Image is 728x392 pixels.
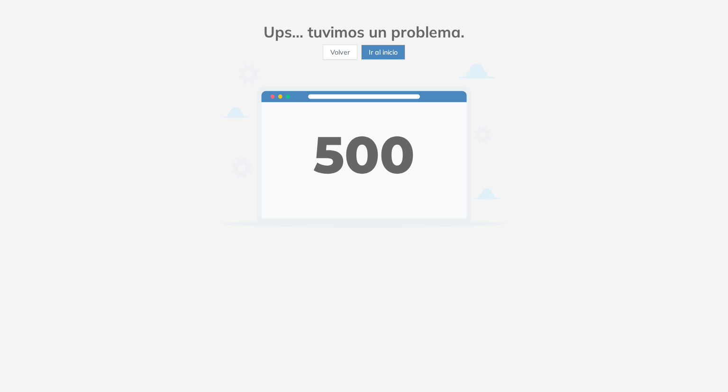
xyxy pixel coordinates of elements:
[369,47,398,57] span: Ir al inicio
[222,23,506,41] h2: Ups... tuvimos un problema.
[361,45,405,60] button: Ir al inicio
[330,47,350,57] span: Volver
[323,45,357,60] button: Volver
[222,64,506,227] img: error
